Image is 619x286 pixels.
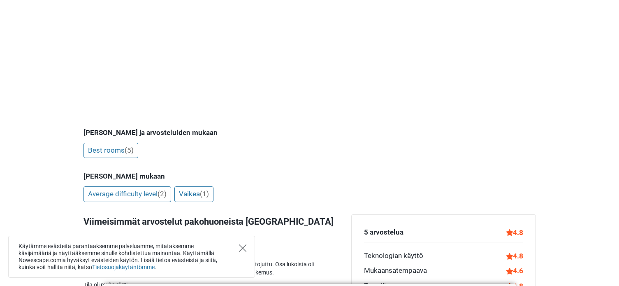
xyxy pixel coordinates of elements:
[125,146,134,154] span: (5)
[92,264,155,270] a: Tietosuojakäytäntömme
[83,172,536,180] h5: [PERSON_NAME] mukaan
[200,190,209,198] span: (1)
[506,251,523,261] div: 4.8
[364,227,403,238] div: 5 arvostelua
[506,265,523,276] div: 4.6
[364,265,427,276] div: Mukaansatempaava
[8,236,255,278] div: Käytämme evästeitä parantaaksemme palveluamme, mitataksemme kävijämääriä ja näyttääksemme sinulle...
[506,227,523,238] div: 4.8
[83,128,536,137] h5: [PERSON_NAME] ja arvosteluiden mukaan
[239,244,246,252] button: Close
[174,186,213,202] a: Vaikea(1)
[158,190,167,198] span: (2)
[83,143,138,158] a: Best rooms(5)
[364,251,423,261] div: Teknologian käyttö
[83,186,171,202] a: Average difficulty level(2)
[83,214,345,229] h3: Viimeisimmät arvostelut pakohuoneista [GEOGRAPHIC_DATA]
